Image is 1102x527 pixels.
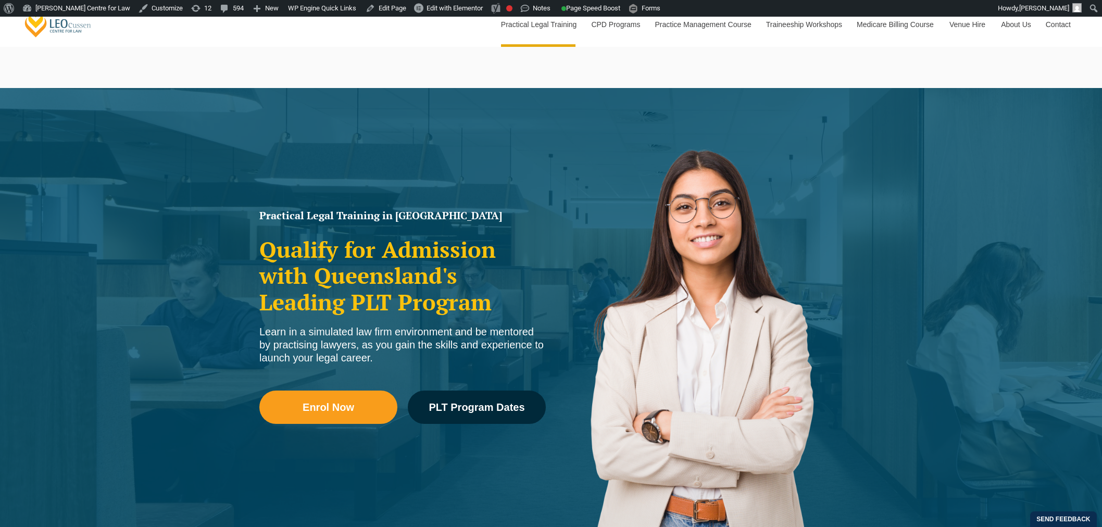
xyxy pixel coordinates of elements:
h2: Qualify for Admission with Queensland's Leading PLT Program [259,236,546,315]
a: Contact [1038,2,1079,47]
span: [PERSON_NAME] [1019,4,1069,12]
a: CPD Programs [583,2,647,47]
span: PLT Program Dates [429,402,524,412]
a: PLT Program Dates [408,391,546,424]
span: Enrol Now [303,402,354,412]
a: Practical Legal Training [493,2,584,47]
a: About Us [993,2,1038,47]
a: Venue Hire [942,2,993,47]
iframe: LiveChat chat widget [1032,457,1076,501]
span: Edit with Elementor [427,4,483,12]
div: Learn in a simulated law firm environment and be mentored by practising lawyers, as you gain the ... [259,325,546,365]
div: Focus keyphrase not set [506,5,512,11]
a: Medicare Billing Course [849,2,942,47]
a: Traineeship Workshops [758,2,849,47]
h1: Practical Legal Training in [GEOGRAPHIC_DATA] [259,210,546,221]
a: Practice Management Course [647,2,758,47]
a: [PERSON_NAME] Centre for Law [23,8,93,38]
a: Enrol Now [259,391,397,424]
